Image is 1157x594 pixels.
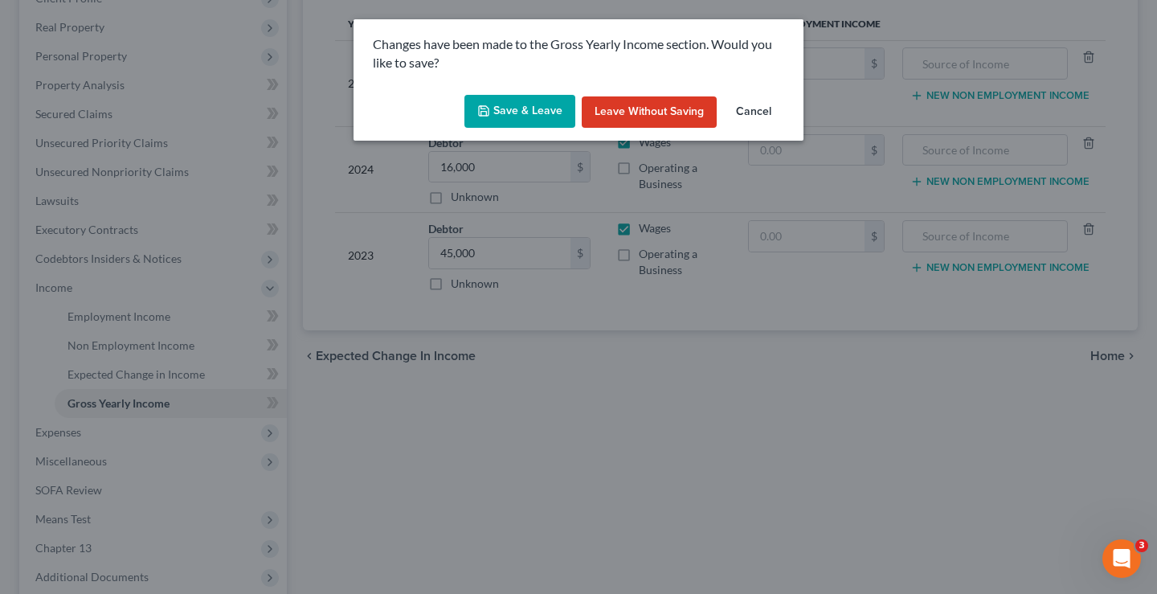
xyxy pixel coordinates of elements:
[1135,539,1148,552] span: 3
[373,35,784,72] p: Changes have been made to the Gross Yearly Income section. Would you like to save?
[464,95,575,129] button: Save & Leave
[582,96,717,129] button: Leave without Saving
[1102,539,1141,578] iframe: Intercom live chat
[723,96,784,129] button: Cancel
